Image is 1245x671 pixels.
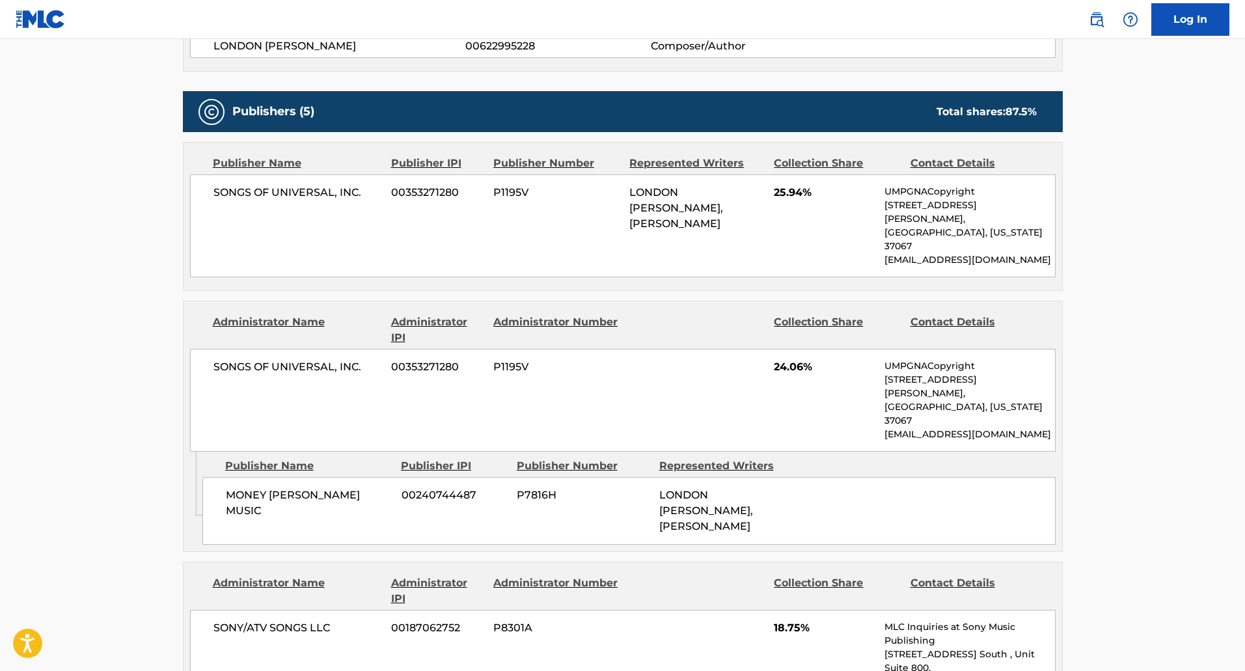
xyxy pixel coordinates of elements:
span: P1195V [493,185,620,200]
p: [GEOGRAPHIC_DATA], [US_STATE] 37067 [884,400,1054,428]
img: Publishers [204,104,219,120]
p: UMPGNACopyright [884,359,1054,373]
a: Public Search [1084,7,1110,33]
div: Publisher Number [493,156,620,171]
span: 00187062752 [391,620,484,636]
span: LONDON [PERSON_NAME], [PERSON_NAME] [659,489,753,532]
div: Administrator Number [493,575,620,607]
div: Contact Details [910,156,1037,171]
div: Administrator Name [213,314,381,346]
img: help [1123,12,1138,27]
h5: Publishers (5) [232,104,314,119]
span: MONEY [PERSON_NAME] MUSIC [226,487,392,519]
div: Represented Writers [629,156,764,171]
span: SONY/ATV SONGS LLC [213,620,382,636]
p: [STREET_ADDRESS][PERSON_NAME], [884,199,1054,226]
span: 00622995228 [465,38,650,54]
span: 87.5 % [1006,105,1037,118]
div: Collection Share [774,156,900,171]
p: MLC Inquiries at Sony Music Publishing [884,620,1054,648]
span: Composer/Author [651,38,819,54]
div: Administrator IPI [391,314,484,346]
span: P7816H [517,487,650,503]
span: SONGS OF UNIVERSAL, INC. [213,359,382,375]
div: Administrator Number [493,314,620,346]
p: [STREET_ADDRESS][PERSON_NAME], [884,373,1054,400]
img: search [1089,12,1104,27]
span: 00353271280 [391,185,484,200]
div: Publisher Number [517,458,650,474]
div: Publisher IPI [391,156,484,171]
span: 00353271280 [391,359,484,375]
p: [EMAIL_ADDRESS][DOMAIN_NAME] [884,428,1054,441]
div: Administrator IPI [391,575,484,607]
span: LONDON [PERSON_NAME], [PERSON_NAME] [629,186,723,230]
span: SONGS OF UNIVERSAL, INC. [213,185,382,200]
div: Collection Share [774,575,900,607]
div: Collection Share [774,314,900,346]
p: [GEOGRAPHIC_DATA], [US_STATE] 37067 [884,226,1054,253]
div: Publisher Name [213,156,381,171]
span: 25.94% [774,185,875,200]
div: Total shares: [937,104,1037,120]
span: 00240744487 [402,487,507,503]
div: Contact Details [910,314,1037,346]
span: P1195V [493,359,620,375]
div: Publisher IPI [401,458,507,474]
p: [EMAIL_ADDRESS][DOMAIN_NAME] [884,253,1054,267]
span: P8301A [493,620,620,636]
a: Log In [1151,3,1229,36]
span: 18.75% [774,620,875,636]
div: Help [1117,7,1143,33]
div: Contact Details [910,575,1037,607]
div: Publisher Name [225,458,391,474]
img: MLC Logo [16,10,66,29]
p: UMPGNACopyright [884,185,1054,199]
span: LONDON [PERSON_NAME] [213,38,466,54]
div: Administrator Name [213,575,381,607]
div: Represented Writers [659,458,792,474]
span: 24.06% [774,359,875,375]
